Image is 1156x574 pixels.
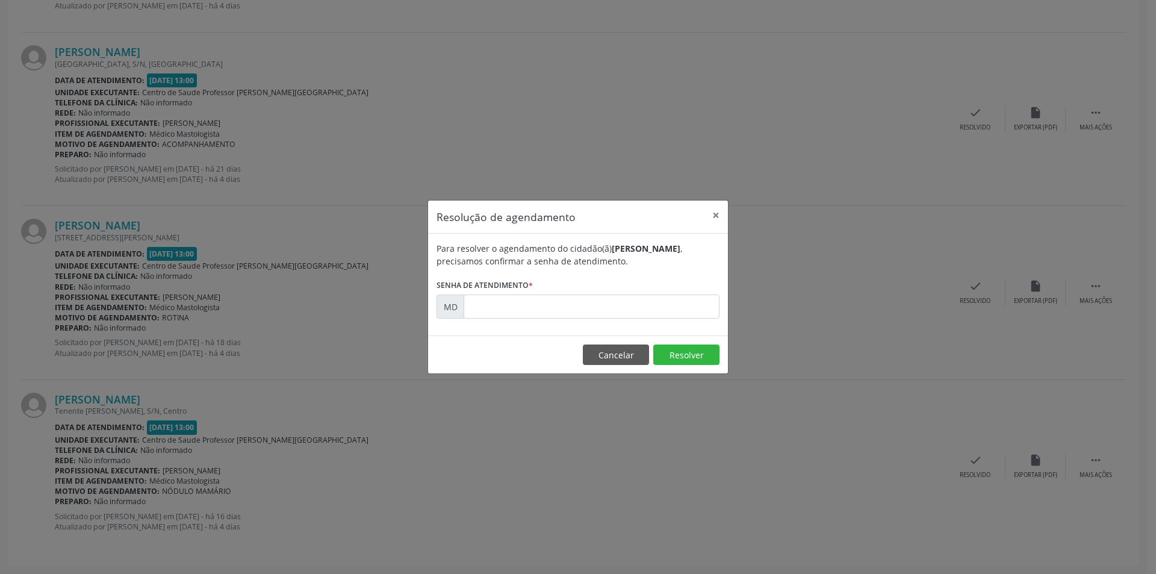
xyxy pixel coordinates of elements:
button: Resolver [653,345,719,365]
b: [PERSON_NAME] [612,243,680,254]
div: Para resolver o agendamento do cidadão(ã) , precisamos confirmar a senha de atendimento. [437,242,719,267]
div: MD [437,295,464,319]
button: Close [704,201,728,230]
button: Cancelar [583,345,649,365]
label: Senha de atendimento [437,276,533,295]
h5: Resolução de agendamento [437,209,576,225]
